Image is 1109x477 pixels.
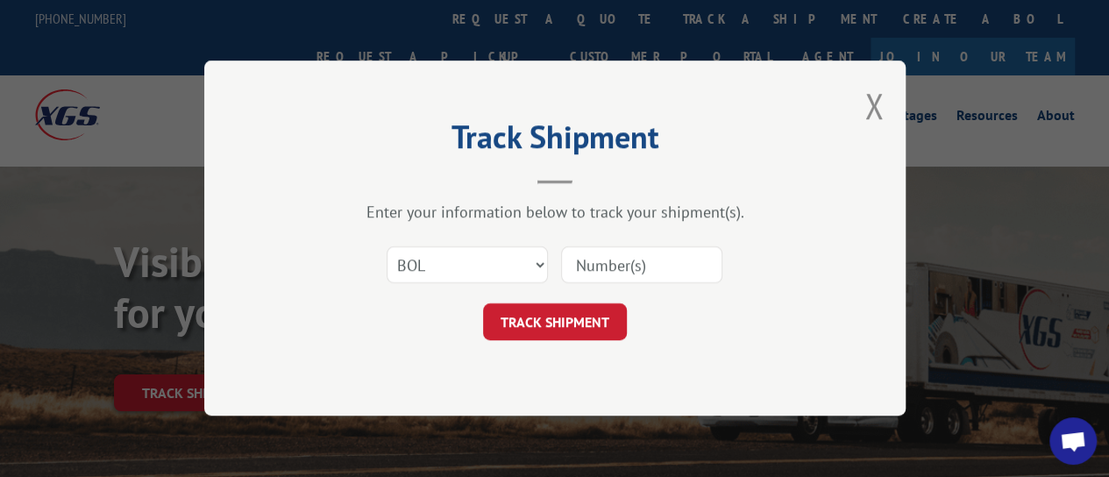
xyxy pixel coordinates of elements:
[292,125,818,158] h2: Track Shipment
[483,304,627,341] button: TRACK SHIPMENT
[1049,417,1097,465] div: Open chat
[292,203,818,223] div: Enter your information below to track your shipment(s).
[864,82,884,129] button: Close modal
[561,247,722,284] input: Number(s)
